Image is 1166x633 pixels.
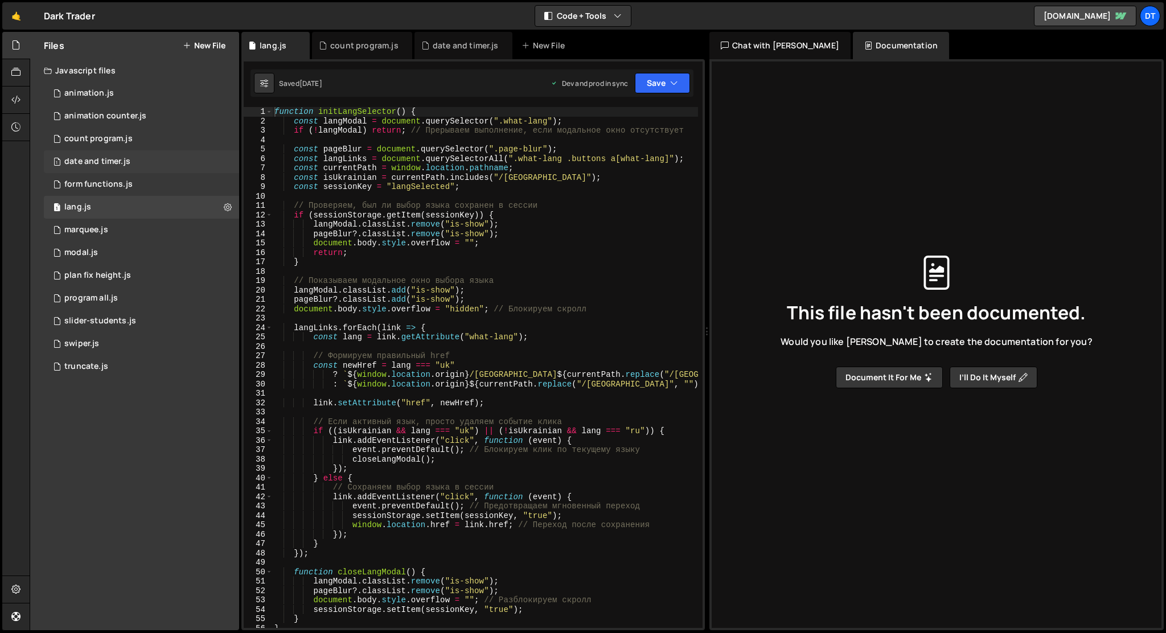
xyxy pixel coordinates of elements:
div: 13586/34178.js [44,264,239,287]
div: 16 [244,248,273,258]
button: I’ll do it myself [950,367,1037,388]
div: 22 [244,305,273,314]
div: Documentation [853,32,949,59]
div: 48 [244,549,273,558]
div: 7 [244,163,273,173]
div: 18 [244,267,273,277]
div: 26 [244,342,273,352]
div: 37 [244,445,273,455]
div: 27 [244,351,273,361]
button: Code + Tools [535,6,631,26]
div: form functions.js [64,179,133,190]
a: [DOMAIN_NAME] [1034,6,1136,26]
div: truncate.js [64,361,108,372]
div: 2 [244,117,273,126]
div: 13586/34534.js [44,287,239,310]
div: 31 [244,389,273,398]
button: Document it for me [836,367,943,388]
div: 34 [244,417,273,427]
div: DT [1140,6,1160,26]
div: 13586/34183.js [44,241,239,264]
div: 11 [244,201,273,211]
div: 12 [244,211,273,220]
div: 13586/34186.js [44,332,239,355]
div: 53 [244,595,273,605]
div: Dev and prod in sync [551,79,628,88]
div: 40 [244,474,273,483]
div: swiper.js [64,339,99,349]
div: 51 [244,577,273,586]
div: 24 [244,323,273,333]
a: 🤙 [2,2,30,30]
div: 9 [244,182,273,192]
div: 46 [244,530,273,540]
div: 1 [244,107,273,117]
div: 10 [244,192,273,202]
div: animation counter.js [64,111,146,121]
div: 23 [244,314,273,323]
div: 55 [244,614,273,624]
div: count program.js [64,134,133,144]
div: 19 [244,276,273,286]
div: count program.js [330,40,399,51]
div: 17 [244,257,273,267]
div: modal.js [64,248,98,258]
div: 13586/34182.js [44,173,239,196]
button: Save [635,73,690,93]
div: 13 [244,220,273,229]
div: 50 [244,568,273,577]
div: 13586/34201.js [44,219,239,241]
div: 49 [244,558,273,568]
div: 30 [244,380,273,389]
div: 13586/34200.js [44,105,239,128]
div: [DATE] [299,79,322,88]
span: This file hasn't been documented. [787,303,1086,322]
div: 36 [244,436,273,446]
div: 13586/34533.js [44,128,239,150]
div: 28 [244,361,273,371]
div: 33 [244,408,273,417]
div: 35 [244,426,273,436]
div: 20 [244,286,273,295]
div: 45 [244,520,273,530]
div: Dark Trader [44,9,95,23]
div: 21 [244,295,273,305]
div: animation.js [64,88,114,98]
div: marquee.js [64,225,108,235]
div: program all.js [64,293,118,303]
div: 32 [244,398,273,408]
div: 43 [244,502,273,511]
div: 14 [244,229,273,239]
div: Javascript files [30,59,239,82]
button: New File [183,41,225,50]
div: 5 [244,145,273,154]
span: Would you like [PERSON_NAME] to create the documentation for you? [781,335,1092,348]
div: 41 [244,483,273,492]
div: 44 [244,511,273,521]
div: 29 [244,370,273,380]
div: New File [522,40,569,51]
div: 42 [244,492,273,502]
div: Saved [279,79,322,88]
div: 13586/35280.js [44,355,239,378]
div: slider-students.js [64,316,136,326]
div: date and timer.js [433,40,499,51]
div: lang.js [260,40,286,51]
div: plan fix height.js [64,270,131,281]
div: 39 [244,464,273,474]
div: 15 [244,239,273,248]
div: 8 [244,173,273,183]
div: 38 [244,455,273,465]
div: 13586/34188.js [44,82,239,105]
div: 25 [244,332,273,342]
div: 3 [244,126,273,135]
div: 6 [244,154,273,164]
div: 13586/34526.js [44,150,239,173]
div: 54 [244,605,273,615]
div: 13586/34761.js [44,196,239,219]
div: date and timer.js [64,157,130,167]
span: 1 [54,204,60,213]
div: Chat with [PERSON_NAME] [709,32,851,59]
div: 47 [244,539,273,549]
div: 13586/35181.js [44,310,239,332]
